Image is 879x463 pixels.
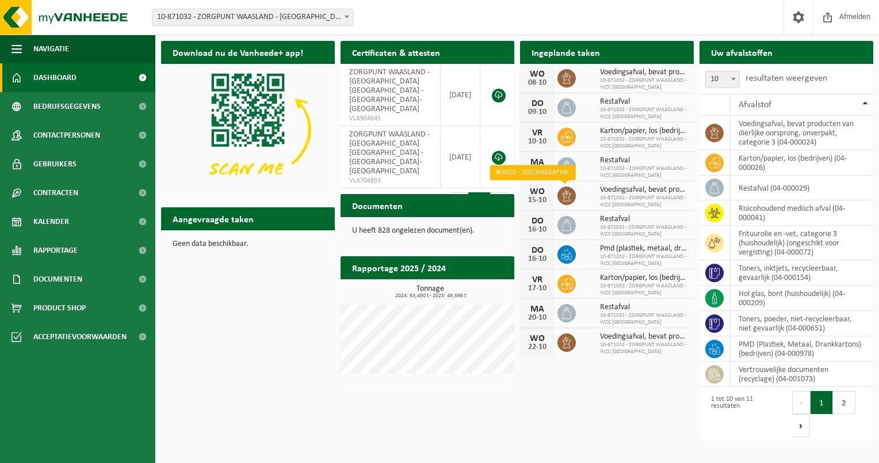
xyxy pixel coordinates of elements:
div: 10-10 [526,138,549,146]
td: toners, poeder, niet-recycleerbaar, niet gevaarlijk (04-000651) [730,311,873,336]
td: frituurolie en -vet, categorie 3 (huishoudelijk) (ongeschikt voor vergisting) (04-000072) [730,226,873,260]
span: Bedrijfsgegevens [33,92,101,121]
div: 13-10 [526,167,549,175]
span: Product Shop [33,294,86,322]
a: Bekijk rapportage [429,279,513,302]
div: 16-10 [526,255,549,263]
div: MA [526,158,549,167]
span: VLA704893 [349,176,431,185]
button: 2 [833,391,855,414]
div: 09-10 [526,108,549,116]
div: DO [526,99,549,108]
span: 10-871032 - ZORGPUNT WAASLAND - WZC [GEOGRAPHIC_DATA] [600,77,688,91]
div: 08-10 [526,79,549,87]
td: voedingsafval, bevat producten van dierlijke oorsprong, onverpakt, categorie 3 (04-000024) [730,116,873,150]
span: Afvalstof [739,100,771,109]
td: toners, inktjets, recycleerbaar, gevaarlijk (04-000154) [730,260,873,286]
span: Contracten [33,179,78,207]
span: 10-871032 - ZORGPUNT WAASLAND - WZC [GEOGRAPHIC_DATA] [600,253,688,267]
td: vertrouwelijke documenten (recyclage) (04-001073) [730,362,873,387]
span: Karton/papier, los (bedrijven) [600,274,688,283]
div: WO [526,187,549,196]
div: 20-10 [526,314,549,322]
span: Voedingsafval, bevat producten van dierlijke oorsprong, onverpakt, categorie 3 [600,332,688,341]
h2: Certificaten & attesten [341,41,452,63]
span: Kalender [33,207,69,236]
span: 10 [706,71,739,88]
span: 10-871032 - ZORGPUNT WAASLAND - WZC [GEOGRAPHIC_DATA] [600,312,688,326]
label: resultaten weergeven [746,74,827,83]
span: 10-871032 - ZORGPUNT WAASLAND - WZC [GEOGRAPHIC_DATA] [600,107,688,120]
div: MA [526,305,549,314]
span: Navigatie [33,35,69,63]
span: Acceptatievoorwaarden [33,322,127,351]
span: VLA904645 [349,114,431,123]
span: Karton/papier, los (bedrijven) [600,127,688,136]
h2: Uw afvalstoffen [700,41,784,63]
div: DO [526,246,549,255]
span: Dashboard [33,63,77,92]
span: 10 [705,71,740,88]
div: WO [526,70,549,79]
span: 10-871032 - ZORGPUNT WAASLAND - WZC [GEOGRAPHIC_DATA] [600,341,688,355]
h2: Aangevraagde taken [161,207,265,230]
div: 17-10 [526,284,549,293]
div: DO [526,217,549,226]
span: 2024: 63,450 t - 2025: 49,696 t [346,293,514,299]
span: Restafval [600,303,688,312]
div: 15-10 [526,196,549,204]
td: [DATE] [441,126,480,188]
span: Voedingsafval, bevat producten van dierlijke oorsprong, onverpakt, categorie 3 [600,185,688,195]
img: Download de VHEPlus App [161,64,335,195]
span: Rapportage [33,236,78,265]
span: 10-871032 - ZORGPUNT WAASLAND - WZC POPULIERENHOF - NIEUWKERKEN-WAAS [152,9,353,25]
td: karton/papier, los (bedrijven) (04-000026) [730,150,873,176]
span: 10-871032 - ZORGPUNT WAASLAND - WZC [GEOGRAPHIC_DATA] [600,136,688,150]
span: Restafval [600,97,688,107]
span: ZORGPUNT WAASLAND - [GEOGRAPHIC_DATA] [GEOGRAPHIC_DATA] - [GEOGRAPHIC_DATA]-[GEOGRAPHIC_DATA] [349,130,430,176]
span: ZORGPUNT WAASLAND - [GEOGRAPHIC_DATA] [GEOGRAPHIC_DATA] - [GEOGRAPHIC_DATA]-[GEOGRAPHIC_DATA] [349,68,430,113]
td: [DATE] [441,64,480,126]
td: risicohoudend medisch afval (04-000041) [730,200,873,226]
span: Restafval [600,156,688,165]
button: Next [792,414,810,437]
div: WO [526,334,549,343]
span: Contactpersonen [33,121,100,150]
td: hol glas, bont (huishoudelijk) (04-000209) [730,286,873,311]
span: 10-871032 - ZORGPUNT WAASLAND - WZC [GEOGRAPHIC_DATA] [600,195,688,208]
h2: Documenten [341,194,414,217]
span: 10-871032 - ZORGPUNT WAASLAND - WZC [GEOGRAPHIC_DATA] [600,283,688,297]
span: 10-871032 - ZORGPUNT WAASLAND - WZC [GEOGRAPHIC_DATA] [600,224,688,238]
button: Previous [792,391,811,414]
span: 10-871032 - ZORGPUNT WAASLAND - WZC [GEOGRAPHIC_DATA] [600,165,688,179]
h2: Rapportage 2025 / 2024 [341,256,457,279]
div: VR [526,128,549,138]
div: 1 tot 10 van 11 resultaten [705,390,781,438]
td: PMD (Plastiek, Metaal, Drankkartons) (bedrijven) (04-000978) [730,336,873,362]
div: 16-10 [526,226,549,234]
td: restafval (04-000029) [730,176,873,200]
h2: Download nu de Vanheede+ app! [161,41,315,63]
p: U heeft 828 ongelezen document(en). [352,227,503,235]
span: Restafval [600,215,688,224]
div: VR [526,275,549,284]
span: 10-871032 - ZORGPUNT WAASLAND - WZC POPULIERENHOF - NIEUWKERKEN-WAAS [152,9,353,26]
div: 22-10 [526,343,549,351]
span: Gebruikers [33,150,77,179]
h2: Ingeplande taken [520,41,612,63]
span: Documenten [33,265,82,294]
h3: Tonnage [346,285,514,299]
span: Voedingsafval, bevat producten van dierlijke oorsprong, onverpakt, categorie 3 [600,68,688,77]
span: Pmd (plastiek, metaal, drankkartons) (bedrijven) [600,244,688,253]
button: 1 [811,391,833,414]
p: Geen data beschikbaar. [173,240,323,248]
